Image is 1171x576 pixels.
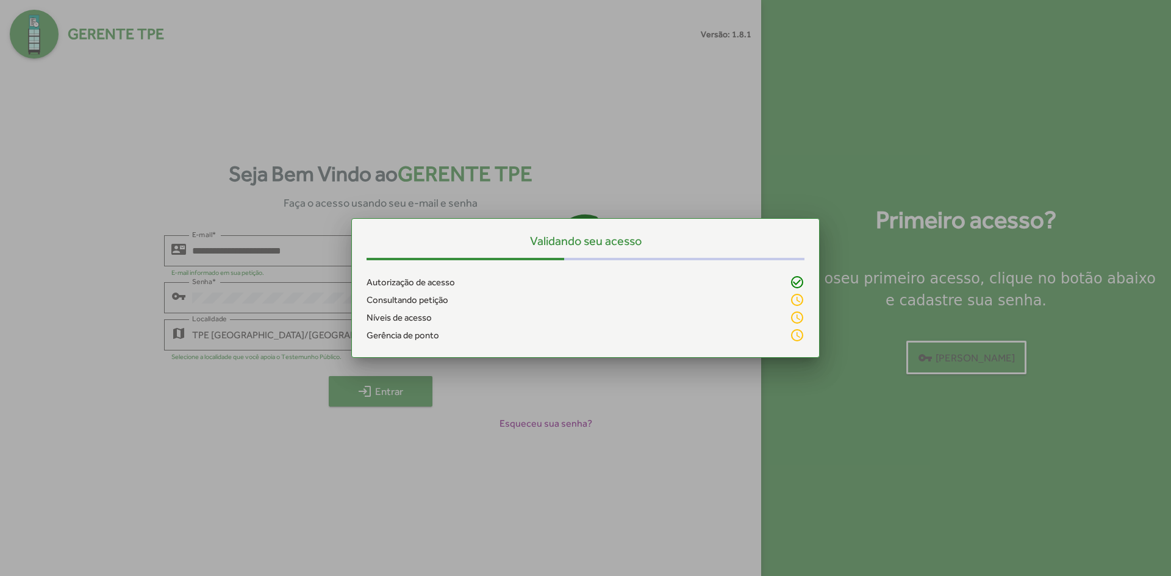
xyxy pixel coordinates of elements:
[790,275,804,290] mat-icon: check_circle_outline
[790,328,804,343] mat-icon: schedule
[790,310,804,325] mat-icon: schedule
[367,233,804,248] h5: Validando seu acesso
[790,293,804,307] mat-icon: schedule
[367,293,448,307] span: Consultando petição
[367,311,432,325] span: Níveis de acesso
[367,329,439,343] span: Gerência de ponto
[367,276,455,290] span: Autorização de acesso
